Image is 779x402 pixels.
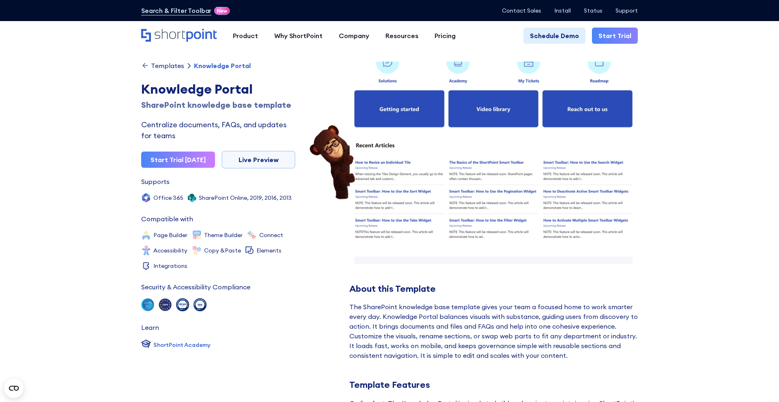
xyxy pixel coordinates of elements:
[633,308,779,402] iframe: Chat Widget
[153,195,183,201] div: Office 365
[523,28,585,44] a: Schedule Demo
[141,339,211,351] a: ShortPoint Academy
[435,31,456,41] div: Pricing
[153,341,211,349] div: ShortPoint Academy
[554,7,571,14] a: Install
[141,29,217,43] a: Home
[153,263,187,269] div: Integrations
[225,28,266,44] a: Product
[426,28,464,44] a: Pricing
[615,7,638,14] a: Support
[331,28,377,44] a: Company
[141,6,211,15] a: Search & Filter Toolbar
[141,119,295,141] div: Centralize documents, FAQs, and updates for teams
[194,62,251,69] div: Knowledge Portal
[274,31,323,41] div: Why ShortPoint
[349,302,638,360] div: The SharePoint knowledge base template gives your team a focused home to work smarter every day. ...
[222,151,295,169] a: Live Preview
[141,216,193,222] div: Compatible with
[153,248,187,253] div: Accessibility
[266,28,331,44] a: Why ShortPoint
[151,62,184,69] div: Templates
[153,232,187,238] div: Page Builder
[385,31,418,41] div: Resources
[349,284,638,294] div: About this Template
[141,178,170,185] div: Supports
[592,28,638,44] a: Start Trial
[377,28,426,44] a: Resources
[141,79,295,99] div: Knowledge Portal
[141,324,159,331] div: Learn
[259,232,283,238] div: Connect
[4,378,24,398] button: Open CMP widget
[141,284,250,290] div: Security & Accessibility Compliance
[141,152,215,168] a: Start Trial [DATE]
[204,232,243,238] div: Theme Builder
[233,31,258,41] div: Product
[256,248,282,253] div: Elements
[502,7,541,14] a: Contact Sales
[199,195,292,201] div: SharePoint Online, 2019, 2016, 2013
[339,31,369,41] div: Company
[204,248,241,253] div: Copy &Paste
[141,298,154,311] img: soc 2
[349,380,638,390] div: Template Features
[141,99,295,111] div: SharePoint knowledge base template
[141,62,184,70] a: Templates
[584,7,603,14] a: Status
